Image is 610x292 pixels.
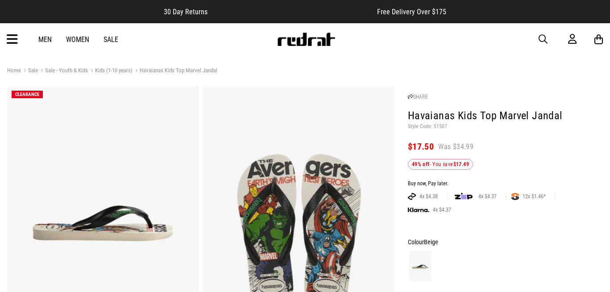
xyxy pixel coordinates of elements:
b: 49% off [412,161,430,167]
p: Style Code: 51507 [408,123,603,130]
span: 4x $4.37 [475,193,500,200]
a: Sale [104,35,118,44]
span: $17.50 [408,141,434,152]
span: Was $34.99 [438,142,473,152]
a: Sale - Youth & Kids [38,67,88,75]
a: Men [38,35,52,44]
span: Beige [424,238,438,246]
img: AFTERPAY [408,193,416,200]
span: 4x $4.38 [416,193,441,200]
a: Sale [21,67,38,75]
h1: Havaianas Kids Top Marvel Jandal [408,109,603,123]
a: Havaianas Kids Top Marvel Jandal [133,67,217,75]
div: Buy now, Pay later. [408,180,603,188]
img: Redrat logo [277,33,336,46]
b: $17.49 [453,161,469,167]
span: Free Delivery Over $175 [377,8,446,16]
span: 4x $4.37 [429,206,455,213]
a: Kids (1-10 years) [88,67,133,75]
a: Home [7,67,21,74]
span: CLEARANCE [15,92,39,97]
img: KLARNA [408,208,429,213]
iframe: Customer reviews powered by Trustpilot [225,7,359,16]
span: 12x $1.46* [519,193,549,200]
a: Women [66,35,89,44]
div: Colour [408,237,603,247]
img: zip [455,192,473,201]
a: SHARE [408,94,428,100]
img: SPLITPAY [511,193,519,200]
div: - You save [408,159,473,170]
span: 30 Day Returns [164,8,207,16]
img: Beige [409,251,432,281]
